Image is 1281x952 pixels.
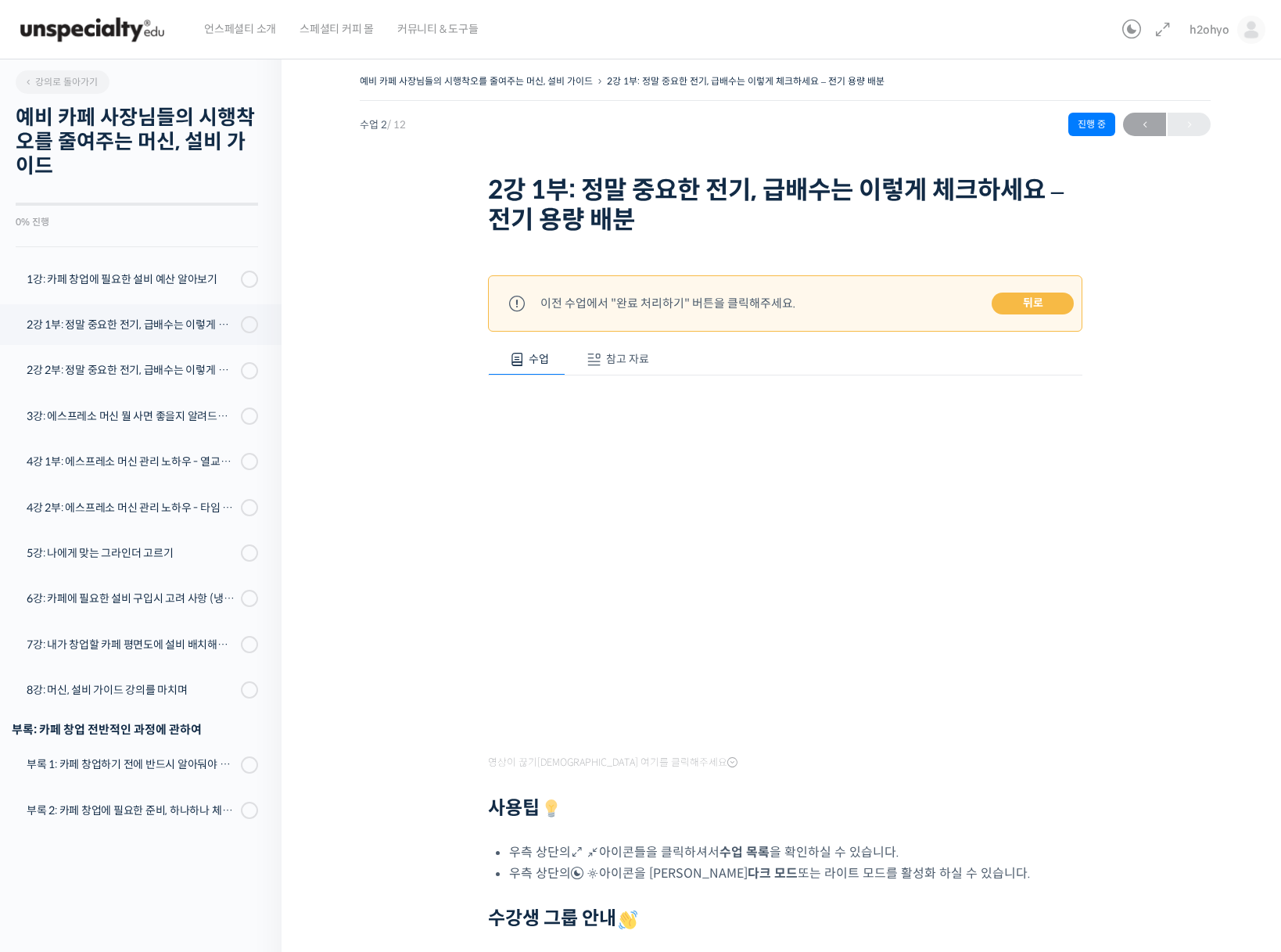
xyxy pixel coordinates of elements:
div: 이전 수업에서 "완료 처리하기" 버튼을 클릭해주세요. [540,293,795,314]
img: 💡 [542,799,561,818]
div: 부록 1: 카페 창업하기 전에 반드시 알아둬야 할 현실 [27,756,236,773]
a: 강의로 돌아가기 [16,70,109,94]
div: 2강 1부: 정말 중요한 전기, 급배수는 이렇게 체크하세요 - 전기 용량 배분 [27,316,236,333]
img: 👋 [619,911,637,929]
h2: 예비 카페 사장님들의 시행착오를 줄여주는 머신, 설비 가이드 [16,106,258,179]
div: 4강 1부: 에스프레소 머신 관리 노하우 - 열교환기(HX) 보일러, 다중 보일러 머신의 차이 [27,453,236,470]
a: 2강 1부: 정말 중요한 전기, 급배수는 이렇게 체크하세요 – 전기 용량 배분 [607,75,884,87]
span: 영상이 끊기[DEMOGRAPHIC_DATA] 여기를 클릭해주세요 [488,756,737,769]
div: 0% 진행 [16,217,258,227]
span: h2ohyo [1189,23,1229,37]
span: ← [1123,114,1166,135]
b: 다크 모드 [748,865,798,882]
div: 7강: 내가 창업할 카페 평면도에 설비 배치해보기 (실습 과제) [27,636,236,653]
strong: 수강생 그룹 안내 [488,907,640,930]
li: 우측 상단의 아이콘을 [PERSON_NAME] 또는 라이트 모드를 활성화 하실 수 있습니다. [509,863,1082,884]
li: 우측 상단의 아이콘들을 클릭하셔서 을 확인하실 수 있습니다. [509,842,1082,863]
span: / 12 [387,118,406,131]
a: 예비 카페 사장님들의 시행착오를 줄여주는 머신, 설비 가이드 [360,75,593,87]
strong: 사용팁 [488,796,563,820]
h1: 2강 1부: 정말 중요한 전기, 급배수는 이렇게 체크하세요 – 전기 용량 배분 [488,175,1082,235]
a: ←이전 [1123,113,1166,136]
a: 뒤로 [992,293,1074,314]
div: 3강: 에스프레소 머신 뭘 사면 좋을지 알려드려요 - 에스프레소 머신 가이드 [27,408,236,425]
div: 5강: 나에게 맞는 그라인더 고르기 [27,544,236,562]
div: 1강: 카페 창업에 필요한 설비 예산 알아보기 [27,271,236,288]
span: 수업 [529,352,549,366]
span: 강의로 돌아가기 [23,76,98,88]
h3: 부록: 카페 창업 전반적인 과정에 관하여 [12,719,258,740]
span: 수업 2 [360,120,406,130]
div: 8강: 머신, 설비 가이드 강의를 마치며 [27,681,236,699]
div: 진행 중 [1068,113,1115,136]
div: 부록 2: 카페 창업에 필요한 준비, 하나하나 체크해보기 [27,802,236,819]
div: 4강 2부: 에스프레소 머신 관리 노하우 - 타임 온오프, 자동청소, 프리인퓨전 기능의 활용 [27,499,236,516]
div: 2강 2부: 정말 중요한 전기, 급배수는 이렇게 체크하세요 - 매장 급배수 배치 및 구조 확인 [27,361,236,379]
b: 수업 목록 [719,844,770,860]
div: 6강: 카페에 필요한 설비 구입시 고려 사항 (냉장고, 온수기, 제빙기, 블렌더) [27,590,236,607]
span: 참고 자료 [606,352,649,366]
